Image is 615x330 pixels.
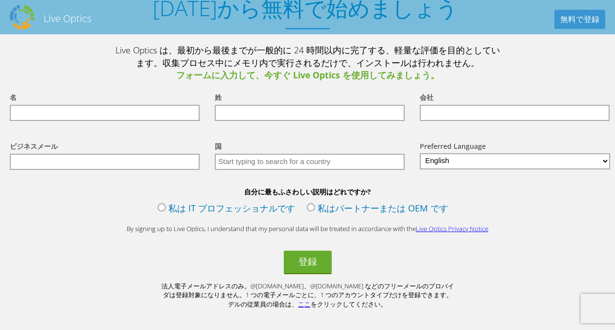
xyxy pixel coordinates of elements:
[420,141,486,153] label: Preferred Language
[112,44,503,82] p: Live Optics は、最初から最後までが一般的に 24 時間以内に完了する、軽量な評価を目的としています。収集プロセス中にメモリ内で実行されるだけで、インストールは行われません。
[112,224,503,234] p: By signing up to Live Optics, I understand that my personal data will be treated in accordance wi...
[158,202,295,217] label: 私は IT プロフェッショナルです
[298,300,311,308] a: ここ
[10,141,58,154] label: ビジネスメール
[416,224,488,233] a: Live Optics Privacy Notice
[554,10,605,29] a: 無料で登録
[420,93,433,105] label: 会社
[112,69,503,82] span: フォームに入力して、今すぐ Live Optics を使用してみましょう。
[10,93,17,105] label: 名
[307,202,448,217] label: 私はパートナーまたは OEM です
[284,251,332,274] button: 登録
[44,12,91,25] h2: Live Optics
[215,141,222,154] label: 国
[10,5,34,29] img: Dell Dpack
[215,93,222,105] label: 姓
[215,154,405,170] input: Start typing to search for a country
[161,282,455,309] p: 法人電子メールアドレスのみ。@[DOMAIN_NAME]、@[DOMAIN_NAME] などのフリーメールのプロバイダは登録対象になりません。1 つの電子メールごとに、1 つのアカウントタイプだ...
